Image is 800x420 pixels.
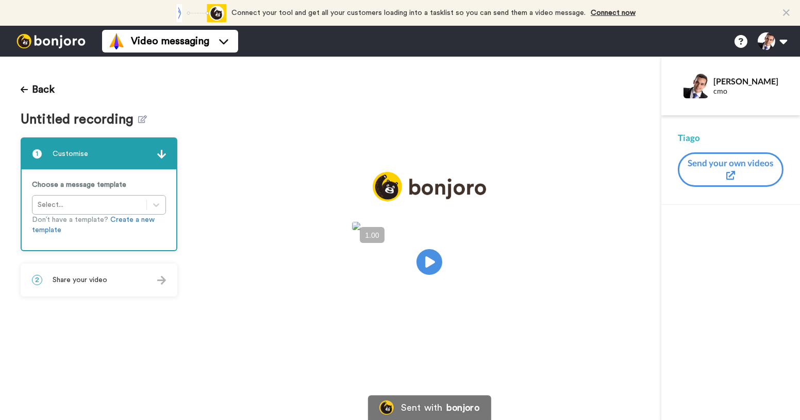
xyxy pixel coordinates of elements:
[713,76,783,86] div: [PERSON_NAME]
[108,33,125,49] img: vm-color.svg
[32,216,155,234] a: Create a new template
[12,34,90,48] img: bj-logo-header-white.svg
[32,149,42,159] span: 1
[157,150,166,159] img: arrow.svg
[53,275,107,285] span: Share your video
[53,149,88,159] span: Customise
[713,87,783,96] div: cmo
[678,132,784,144] div: Tiago
[32,215,166,235] p: Don’t have a template?
[157,276,166,285] img: arrow.svg
[352,222,507,230] img: c924ee87-0da4-4b0d-89af-04a19fe02ccc.jpg
[170,4,226,22] div: animation
[684,74,708,98] img: Profile Image
[446,403,479,412] div: bonjoro
[21,264,177,296] div: 2Share your video
[32,180,166,190] p: Choose a message template
[379,400,394,415] img: Bonjoro Logo
[373,172,486,201] img: logo_full.png
[678,152,784,187] button: Send your own videos
[21,112,138,127] span: Untitled recording
[131,34,209,48] span: Video messaging
[231,9,586,16] span: Connect your tool and get all your customers loading into a tasklist so you can send them a video...
[591,9,636,16] a: Connect now
[368,395,491,420] a: Bonjoro LogoSent withbonjoro
[401,403,442,412] div: Sent with
[21,77,55,102] button: Back
[32,275,42,285] span: 2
